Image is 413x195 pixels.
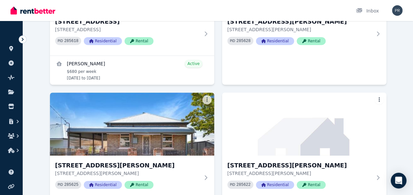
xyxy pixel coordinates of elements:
[55,17,200,26] h3: [STREET_ADDRESS]
[375,95,384,104] button: More options
[222,93,386,156] img: 25 Elizabeth Street, Telarah
[256,181,294,189] span: Residential
[202,95,212,104] button: More options
[236,183,250,187] code: 285622
[125,37,153,45] span: Rental
[230,183,235,186] small: PID
[64,39,78,43] code: 285618
[55,26,200,33] p: [STREET_ADDRESS]
[58,183,63,186] small: PID
[55,161,200,170] h3: [STREET_ADDRESS][PERSON_NAME]
[236,39,250,43] code: 285628
[84,37,122,45] span: Residential
[125,181,153,189] span: Rental
[297,181,326,189] span: Rental
[50,56,214,85] a: View details for Kemara Ouk
[50,93,214,156] img: 23 Elizabeth Street, Telarah
[227,161,372,170] h3: [STREET_ADDRESS][PERSON_NAME]
[391,173,406,188] div: Open Intercom Messenger
[227,170,372,177] p: [STREET_ADDRESS][PERSON_NAME]
[392,5,402,16] img: prproperty23@yahoo.com
[55,170,200,177] p: [STREET_ADDRESS][PERSON_NAME]
[230,39,235,43] small: PID
[58,39,63,43] small: PID
[297,37,326,45] span: Rental
[84,181,122,189] span: Residential
[256,37,294,45] span: Residential
[227,26,372,33] p: [STREET_ADDRESS][PERSON_NAME]
[64,183,78,187] code: 285625
[356,8,379,14] div: Inbox
[227,17,372,26] h3: [STREET_ADDRESS][PERSON_NAME]
[11,6,55,15] img: RentBetter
